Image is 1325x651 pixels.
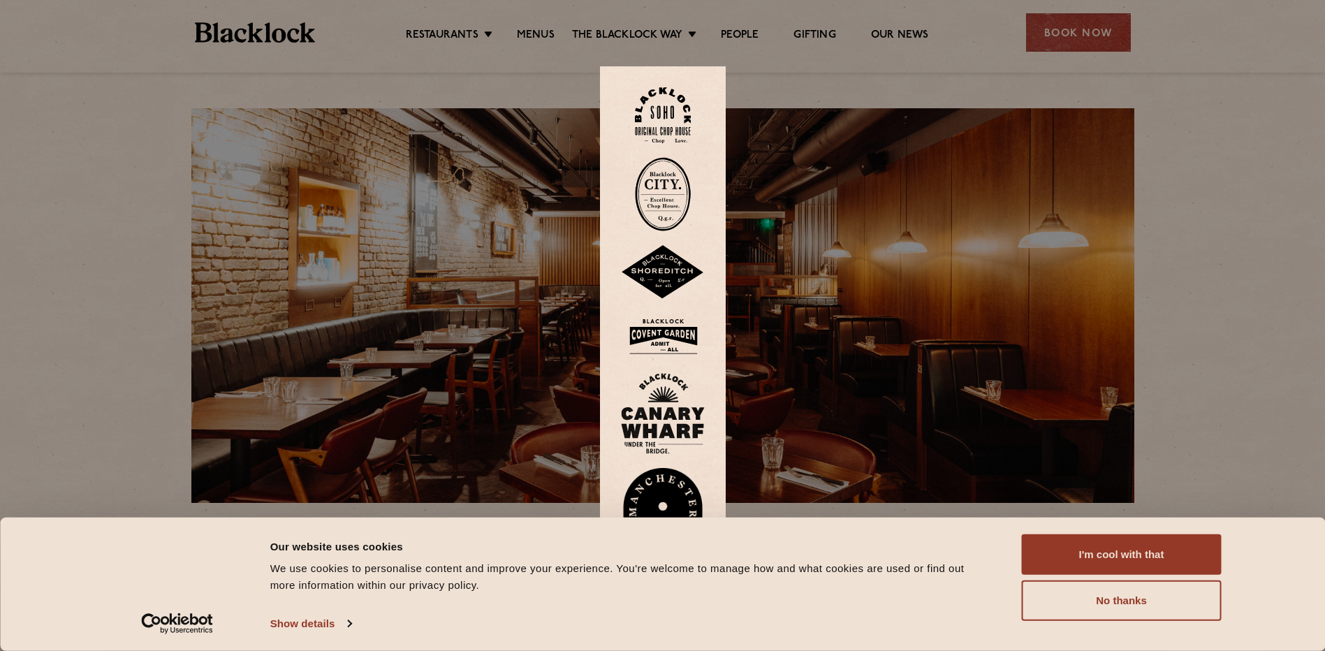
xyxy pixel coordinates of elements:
[116,613,238,634] a: Usercentrics Cookiebot - opens in a new window
[621,373,705,454] img: BL_CW_Logo_Website.svg
[621,468,705,564] img: BL_Manchester_Logo-bleed.png
[1022,534,1222,575] button: I'm cool with that
[270,560,990,594] div: We use cookies to personalise content and improve your experience. You're welcome to manage how a...
[1022,580,1222,621] button: No thanks
[635,157,691,231] img: City-stamp-default.svg
[621,314,705,359] img: BLA_1470_CoventGarden_Website_Solid.svg
[270,613,351,634] a: Show details
[621,245,705,300] img: Shoreditch-stamp-v2-default.svg
[270,538,990,555] div: Our website uses cookies
[635,87,691,144] img: Soho-stamp-default.svg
